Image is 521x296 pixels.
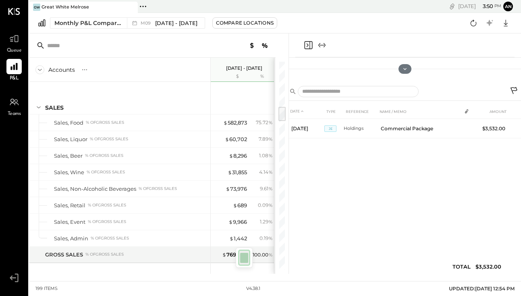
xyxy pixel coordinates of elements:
p: [DATE] - [DATE] [226,65,262,71]
span: $ [229,235,234,242]
div: % of GROSS SALES [139,186,177,192]
span: % [268,185,273,192]
span: % [268,235,273,241]
span: $ [229,152,233,159]
button: an [503,2,513,11]
div: % [249,73,275,80]
span: JE [324,125,336,132]
div: 73,976 [226,185,247,193]
div: 769,799 [222,251,247,258]
a: Queue [0,31,28,54]
div: Sales, Liquor [54,135,87,143]
span: $ [225,136,229,142]
th: DATE [288,104,324,119]
span: Teams [8,110,21,118]
span: UPDATED: [DATE] 12:54 PM [449,286,515,292]
span: [DATE] - [DATE] [155,19,197,27]
div: 9,966 [228,218,247,226]
button: Close panel [303,40,313,50]
div: Sales, Wine [54,169,84,176]
div: 1.29 [260,218,273,225]
div: Sales, Admin [54,235,88,242]
div: % of GROSS SALES [85,153,123,158]
a: P&L [0,59,28,82]
div: [DATE] [458,2,501,10]
div: % of GROSS SALES [87,169,125,175]
div: Great White Melrose [42,4,89,10]
div: 100.00 [253,251,273,258]
div: 31,855 [228,169,247,176]
th: REFERENCE [344,104,378,119]
div: 4.14 [259,169,273,176]
div: Compare Locations [216,19,274,26]
span: $ [223,119,228,126]
div: GW [33,4,40,11]
div: Sales, Event [54,218,85,226]
td: $3,532.00 [477,119,509,138]
div: Sales, Food [54,119,83,127]
span: $ [228,219,233,225]
div: 1.08 [259,152,273,159]
div: Accounts [48,66,75,74]
div: v 4.38.1 [246,286,260,292]
div: 199 items [35,286,58,292]
td: [DATE] [288,119,324,138]
th: NAME / MEMO [378,104,461,119]
div: % of GROSS SALES [88,219,126,225]
th: AMOUNT [477,104,509,119]
span: % [268,119,273,125]
div: 0.09 [258,202,273,209]
span: 3 : 50 [477,2,493,10]
div: % of GROSS SALES [85,252,124,257]
div: $ [215,73,247,80]
div: 1,442 [229,235,247,242]
div: 7.89 [259,135,273,143]
div: GROSS SALES [45,251,83,258]
button: Show Chart [399,64,411,74]
div: 75.72 [256,119,273,126]
td: Commercial Package [378,119,461,138]
button: Monthly P&L Comparison M09[DATE] - [DATE] [50,17,205,29]
button: Expand panel (e) [317,40,327,50]
div: Sales, Retail [54,202,85,209]
div: % of GROSS SALES [86,120,124,125]
div: 8,296 [229,152,247,160]
div: % of GROSS SALES [88,202,126,208]
div: Monthly P&L Comparison [54,19,122,27]
button: Compare Locations [212,17,277,29]
a: Teams [0,94,28,118]
div: 9.61 [260,185,273,192]
span: pm [494,3,501,9]
span: $ [222,251,226,258]
div: 60,702 [225,135,247,143]
div: % of GROSS SALES [90,136,128,142]
span: % [268,169,273,175]
div: Sales, Non-Alcoholic Beverages [54,185,136,193]
div: 689 [233,202,247,209]
span: % [268,152,273,158]
span: % [268,135,273,142]
span: $ [228,169,232,175]
span: Queue [7,47,22,54]
span: M09 [141,21,153,25]
div: 582,873 [223,119,247,127]
span: P&L [10,75,19,82]
span: $ [233,202,237,208]
div: % of GROSS SALES [91,236,129,241]
td: Holdings [344,119,378,138]
div: 0.19 [259,235,273,242]
span: % [268,251,273,258]
div: SALES [45,104,64,112]
span: $ [226,186,230,192]
th: TYPE [324,104,344,119]
div: copy link [448,2,456,10]
span: % [268,218,273,225]
div: Sales, Beer [54,152,83,160]
span: % [268,202,273,208]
